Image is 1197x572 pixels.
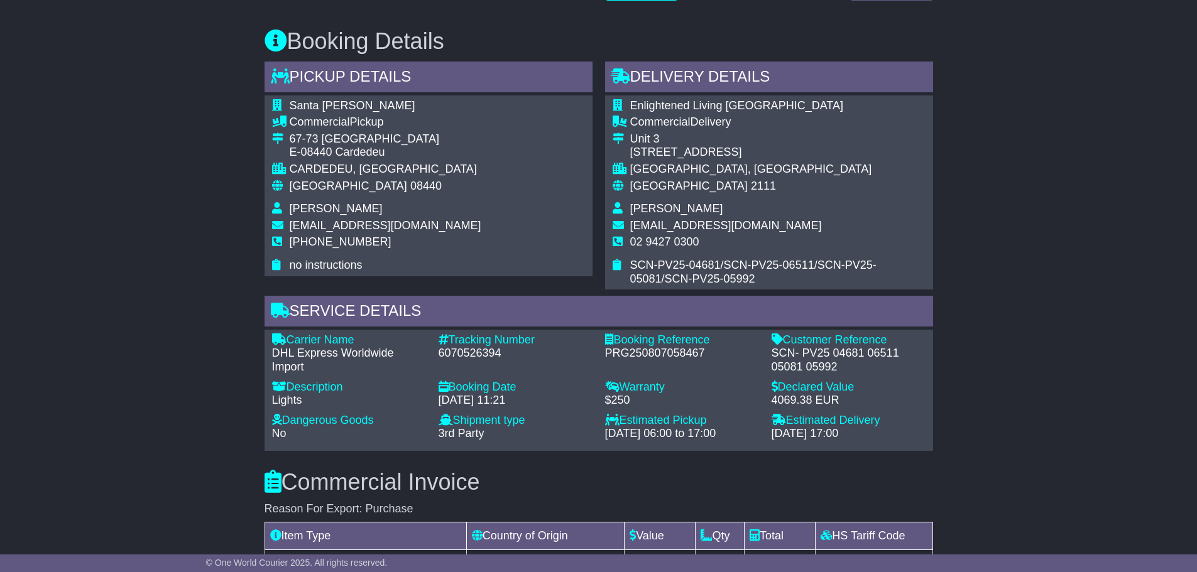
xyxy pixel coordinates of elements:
[272,414,426,428] div: Dangerous Goods
[466,522,624,550] td: Country of Origin
[630,163,926,176] div: [GEOGRAPHIC_DATA], [GEOGRAPHIC_DATA]
[630,116,691,128] span: Commercial
[290,163,481,176] div: CARDEDEU, [GEOGRAPHIC_DATA]
[630,202,723,215] span: [PERSON_NAME]
[439,414,593,428] div: Shipment type
[272,380,426,394] div: Description
[265,296,933,330] div: Service Details
[630,235,699,248] span: 02 9427 0300
[272,427,287,440] span: No
[290,116,350,128] span: Commercial
[751,180,776,192] span: 2111
[772,380,926,394] div: Declared Value
[265,522,466,550] td: Item Type
[605,62,933,95] div: Delivery Details
[630,116,926,129] div: Delivery
[439,394,593,407] div: [DATE] 11:21
[290,202,383,215] span: [PERSON_NAME]
[605,380,759,394] div: Warranty
[265,29,933,54] h3: Booking Details
[630,180,748,192] span: [GEOGRAPHIC_DATA]
[772,414,926,428] div: Estimated Delivery
[290,99,415,112] span: Santa [PERSON_NAME]
[290,116,481,129] div: Pickup
[290,235,391,248] span: [PHONE_NUMBER]
[772,394,926,407] div: 4069.38 EUR
[816,522,932,550] td: HS Tariff Code
[772,427,926,441] div: [DATE] 17:00
[290,219,481,232] span: [EMAIL_ADDRESS][DOMAIN_NAME]
[206,558,388,568] span: © One World Courier 2025. All rights reserved.
[439,333,593,347] div: Tracking Number
[290,146,481,159] div: E-08440 Cardedeu
[265,62,593,95] div: Pickup Details
[410,180,442,192] span: 08440
[630,99,843,112] span: Enlightened Living [GEOGRAPHIC_DATA]
[625,522,696,550] td: Value
[630,146,926,159] div: [STREET_ADDRESS]
[272,333,426,347] div: Carrier Name
[772,347,926,374] div: SCN- PV25 04681 06511 05081 05992
[265,470,933,495] h3: Commercial Invoice
[290,132,481,146] div: 67-73 [GEOGRAPHIC_DATA]
[272,394,426,407] div: Lights
[630,132,926,146] div: Unit 3
[290,259,363,271] span: no instructions
[439,427,484,440] span: 3rd Party
[605,414,759,428] div: Estimated Pickup
[630,219,822,232] span: [EMAIL_ADDRESS][DOMAIN_NAME]
[696,522,745,550] td: Qty
[265,502,933,516] div: Reason For Export: Purchase
[605,333,759,347] div: Booking Reference
[744,522,815,550] td: Total
[439,347,593,360] div: 6070526394
[272,347,426,374] div: DHL Express Worldwide Import
[630,259,877,285] span: SCN-PV25-04681/SCN-PV25-06511/SCN-PV25-05081/SCN-PV25-05992
[772,333,926,347] div: Customer Reference
[290,180,407,192] span: [GEOGRAPHIC_DATA]
[605,427,759,441] div: [DATE] 06:00 to 17:00
[605,347,759,360] div: PRG250807058467
[439,380,593,394] div: Booking Date
[605,394,759,407] div: $250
